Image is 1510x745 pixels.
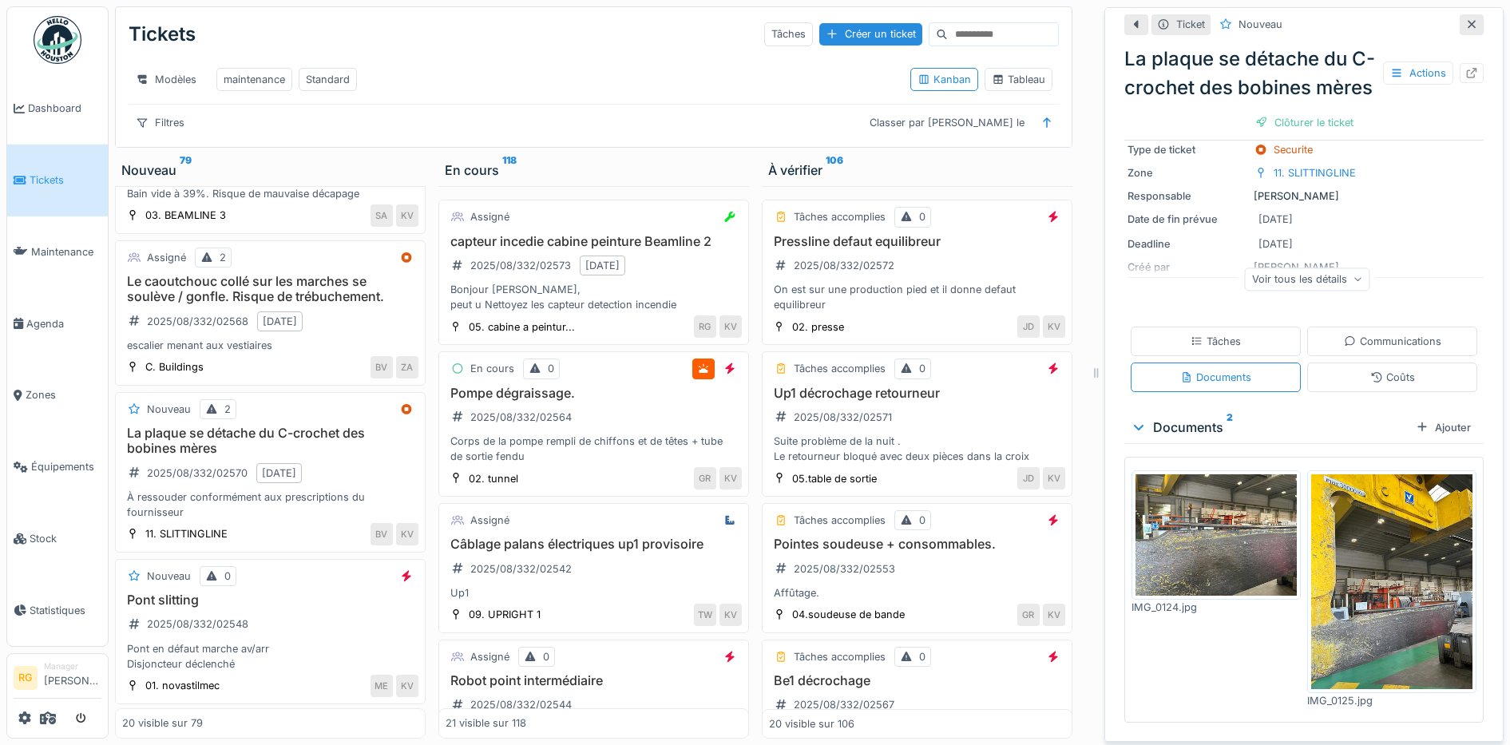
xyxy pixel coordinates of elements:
div: Standard [306,72,350,87]
a: Agenda [7,287,108,359]
div: [DATE] [1258,212,1293,227]
div: 05. cabine a peintur... [469,319,575,335]
div: Up1 [446,585,742,600]
div: Documents [1180,370,1251,385]
div: Pont en défaut marche av/arr Disjoncteur déclenché [122,641,418,672]
div: KV [396,675,418,697]
div: TW [694,604,716,626]
div: KV [1043,604,1065,626]
div: Zone [1128,165,1247,180]
h3: Le caoutchouc collé sur les marches se soulève / gonfle. Risque de trébuchement. [122,274,418,304]
h3: Pointes soudeuse + consommables. [769,537,1065,552]
div: 0 [543,649,549,664]
div: 2025/08/332/02564 [470,410,572,425]
div: KV [396,523,418,545]
div: 11. SLITTINGLINE [1274,165,1356,180]
div: Classer par [PERSON_NAME] le [862,111,1032,134]
div: Tâches [1191,334,1241,349]
h3: Pressline defaut equilibreur [769,234,1065,249]
div: KV [1043,315,1065,338]
div: Créer un ticket [819,23,922,45]
div: Tâches accomplies [794,649,886,664]
div: 05.table de sortie [792,471,877,486]
div: KV [719,604,742,626]
a: RG Manager[PERSON_NAME] [14,660,101,699]
div: 20 visible sur 79 [122,716,203,731]
div: Assigné [470,513,509,528]
h3: Robot point intermédiaire [446,673,742,688]
div: GR [1017,604,1040,626]
a: Stock [7,503,108,575]
div: 02. presse [792,319,844,335]
div: 04.soudeuse de bande [792,607,905,622]
div: KV [396,204,418,227]
div: Ajouter [1409,417,1477,438]
div: 0 [919,513,925,528]
div: Suite problème de la nuit . Le retourneur bloqué avec deux pièces dans la croix [769,434,1065,464]
div: [DATE] [262,466,296,481]
h3: Pont slitting [122,592,418,608]
div: Tableau [992,72,1045,87]
span: Agenda [26,316,101,331]
div: 2 [224,402,231,417]
sup: 106 [826,160,843,180]
div: Coûts [1370,370,1415,385]
div: 2025/08/332/02570 [147,466,248,481]
h3: Pompe dégraissage. [446,386,742,401]
div: 03. BEAMLINE 3 [145,208,226,223]
span: Tickets [30,172,101,188]
div: 2025/08/332/02573 [470,258,571,273]
a: Équipements [7,431,108,503]
li: [PERSON_NAME] [44,660,101,695]
div: 2025/08/332/02571 [794,410,892,425]
div: Responsable [1128,188,1247,204]
div: [DATE] [585,258,620,273]
a: Maintenance [7,216,108,288]
div: 01. novastilmec [145,678,220,693]
img: 10iuwdf3ueo9v1pem9ag14q90n4y [1311,474,1472,689]
a: Tickets [7,145,108,216]
div: Documents [1131,418,1409,437]
span: Maintenance [31,244,101,260]
div: IMG_0124.jpg [1132,600,1301,615]
a: Dashboard [7,73,108,145]
div: Manager [44,660,101,672]
div: JD [1017,467,1040,489]
div: BV [371,356,393,378]
span: Zones [26,387,101,402]
img: j4fxjnmwv1sdtaz6zwgh3se3lkhm [1135,474,1297,596]
img: Badge_color-CXgf-gQk.svg [34,16,81,64]
div: 02. tunnel [469,471,518,486]
h3: capteur incedie cabine peinture Beamline 2 [446,234,742,249]
div: 20 visible sur 106 [769,716,854,731]
div: Voir tous les détails [1245,267,1370,291]
h3: Câblage palans électriques up1 provisoire [446,537,742,552]
div: 2025/08/332/02568 [147,314,248,329]
div: Nouveau [1239,17,1282,32]
div: C. Buildings [145,359,204,374]
h3: La plaque se détache du C-crochet des bobines mères [122,426,418,456]
li: RG [14,666,38,690]
span: Dashboard [28,101,101,116]
div: Nouveau [147,569,191,584]
a: Zones [7,359,108,431]
div: ME [371,675,393,697]
div: 2025/08/332/02544 [470,697,572,712]
div: ZA [396,356,418,378]
div: 2025/08/332/02553 [794,561,895,577]
div: La plaque se détache du C-crochet des bobines mères [1124,45,1484,102]
div: 2025/08/332/02567 [794,697,894,712]
a: Statistiques [7,574,108,646]
div: Type de ticket [1128,142,1247,157]
div: 2025/08/332/02548 [147,616,248,632]
h3: Be1 décrochage [769,673,1065,688]
div: En cours [470,361,514,376]
div: 0 [548,361,554,376]
div: Nouveau [121,160,419,180]
div: 2025/08/332/02542 [470,561,572,577]
div: 0 [919,361,925,376]
div: Affûtage. [769,585,1065,600]
div: Deadline [1128,236,1247,252]
div: Tâches [764,22,813,46]
sup: 79 [180,160,192,180]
